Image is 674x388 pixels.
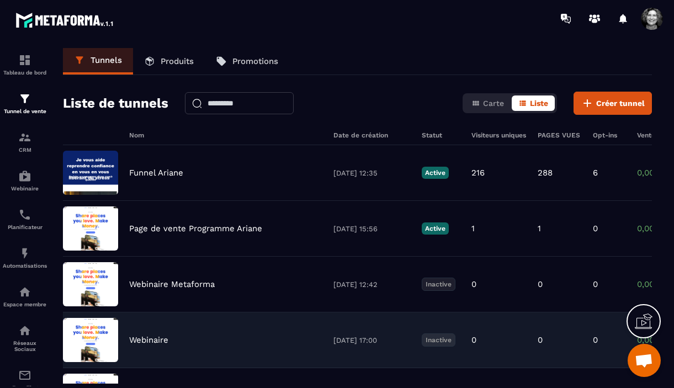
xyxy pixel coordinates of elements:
span: Carte [483,99,504,108]
p: Tunnels [91,55,122,65]
p: Produits [161,56,194,66]
a: Tunnels [63,48,133,75]
p: 6 [593,168,598,178]
p: [DATE] 12:42 [333,280,411,289]
img: automations [18,247,31,260]
p: 288 [538,168,553,178]
img: formation [18,92,31,105]
p: 0 [593,224,598,233]
a: automationsautomationsWebinaire [3,161,47,200]
p: Webinaire [129,335,168,345]
p: 0 [471,279,476,289]
h2: Liste de tunnels [63,92,168,114]
p: Espace membre [3,301,47,307]
p: 0 [471,335,476,345]
h6: Nom [129,131,322,139]
p: 0 [538,335,543,345]
a: formationformationTunnel de vente [3,84,47,123]
button: Carte [465,95,511,111]
p: 1 [471,224,475,233]
p: Active [422,222,449,235]
img: formation [18,54,31,67]
img: image [63,262,118,306]
p: [DATE] 15:56 [333,225,411,233]
button: Liste [512,95,555,111]
img: scheduler [18,208,31,221]
a: schedulerschedulerPlanificateur [3,200,47,238]
p: 0 [593,335,598,345]
p: Tableau de bord [3,70,47,76]
p: CRM [3,147,47,153]
p: Planificateur [3,224,47,230]
p: 1 [538,224,541,233]
img: automations [18,169,31,183]
a: Promotions [205,48,289,75]
p: Webinaire [3,185,47,192]
p: Inactive [422,333,455,347]
img: image [63,151,118,195]
a: Produits [133,48,205,75]
p: Webinaire Metaforma [129,279,215,289]
p: Funnel Ariane [129,168,183,178]
p: Promotions [232,56,278,66]
h6: Statut [422,131,460,139]
p: Automatisations [3,263,47,269]
img: email [18,369,31,382]
p: Tunnel de vente [3,108,47,114]
h6: Opt-ins [593,131,626,139]
img: image [63,318,118,362]
p: Active [422,167,449,179]
p: [DATE] 12:35 [333,169,411,177]
p: Page de vente Programme Ariane [129,224,262,233]
img: formation [18,131,31,144]
span: Liste [530,99,548,108]
p: Inactive [422,278,455,291]
h6: PAGES VUES [538,131,582,139]
p: Réseaux Sociaux [3,340,47,352]
span: Créer tunnel [596,98,645,109]
a: formationformationCRM [3,123,47,161]
img: social-network [18,324,31,337]
img: logo [15,10,115,30]
img: image [63,206,118,251]
a: formationformationTableau de bord [3,45,47,84]
h6: Date de création [333,131,411,139]
a: social-networksocial-networkRéseaux Sociaux [3,316,47,360]
p: [DATE] 17:00 [333,336,411,344]
button: Créer tunnel [574,92,652,115]
a: Ouvrir le chat [628,344,661,377]
p: 0 [593,279,598,289]
a: automationsautomationsEspace membre [3,277,47,316]
img: automations [18,285,31,299]
p: 0 [538,279,543,289]
p: 216 [471,168,485,178]
h6: Visiteurs uniques [471,131,527,139]
a: automationsautomationsAutomatisations [3,238,47,277]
